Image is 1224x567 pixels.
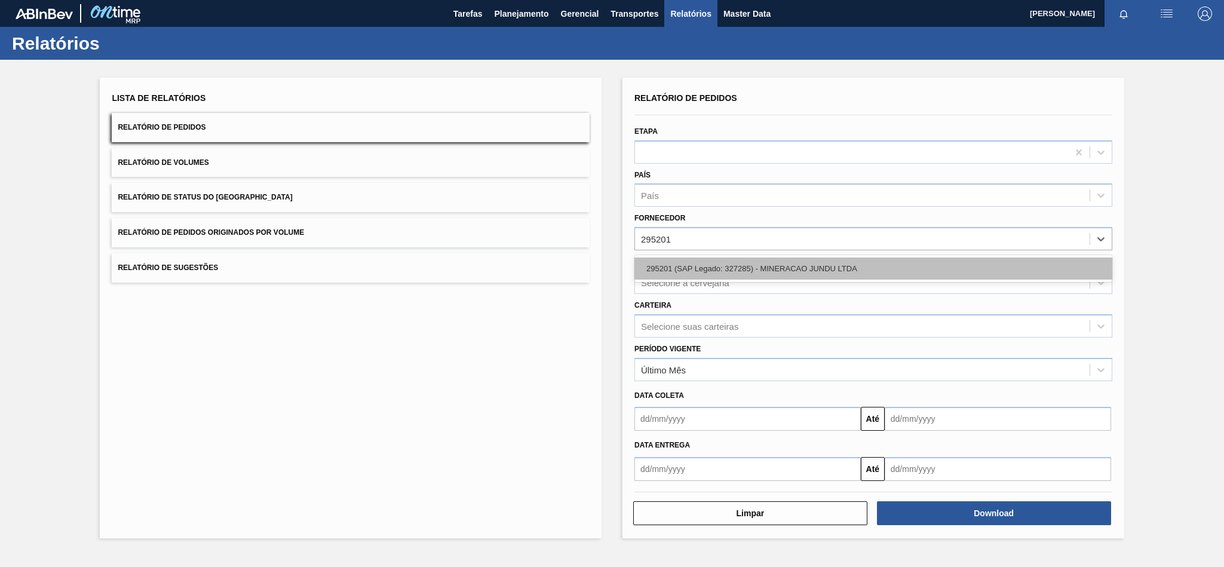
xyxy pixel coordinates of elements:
span: Relatório de Status do [GEOGRAPHIC_DATA] [118,193,292,201]
button: Relatório de Volumes [112,148,590,177]
span: Data coleta [634,391,684,400]
span: Relatório de Pedidos [118,123,205,131]
div: Selecione a cervejaria [641,277,729,287]
input: dd/mm/yyyy [634,407,861,431]
span: Relatório de Pedidos [634,93,737,103]
img: TNhmsLtSVTkK8tSr43FrP2fwEKptu5GPRR3wAAAABJRU5ErkJggg== [16,8,73,19]
span: Gerencial [561,7,599,21]
button: Relatório de Pedidos Originados por Volume [112,218,590,247]
div: Último Mês [641,364,686,375]
span: Relatório de Volumes [118,158,208,167]
button: Notificações [1105,5,1143,22]
button: Relatório de Sugestões [112,253,590,283]
label: Carteira [634,301,671,309]
div: País [641,191,659,201]
button: Relatório de Pedidos [112,113,590,142]
span: Master Data [723,7,771,21]
button: Relatório de Status do [GEOGRAPHIC_DATA] [112,183,590,212]
input: dd/mm/yyyy [634,457,861,481]
span: Data Entrega [634,441,690,449]
input: dd/mm/yyyy [885,457,1111,481]
span: Planejamento [494,7,548,21]
div: Selecione suas carteiras [641,321,738,331]
span: Relatório de Sugestões [118,263,218,272]
span: Lista de Relatórios [112,93,205,103]
button: Download [877,501,1111,525]
label: Fornecedor [634,214,685,222]
h1: Relatórios [12,36,224,50]
span: Transportes [611,7,658,21]
span: Relatório de Pedidos Originados por Volume [118,228,304,237]
img: userActions [1159,7,1174,21]
div: 295201 (SAP Legado: 327285) - MINERACAO JUNDU LTDA [634,258,1112,280]
label: País [634,171,651,179]
button: Até [861,407,885,431]
button: Limpar [633,501,867,525]
label: Etapa [634,127,658,136]
input: dd/mm/yyyy [885,407,1111,431]
span: Relatórios [670,7,711,21]
span: Tarefas [453,7,483,21]
img: Logout [1198,7,1212,21]
label: Período Vigente [634,345,701,353]
button: Até [861,457,885,481]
